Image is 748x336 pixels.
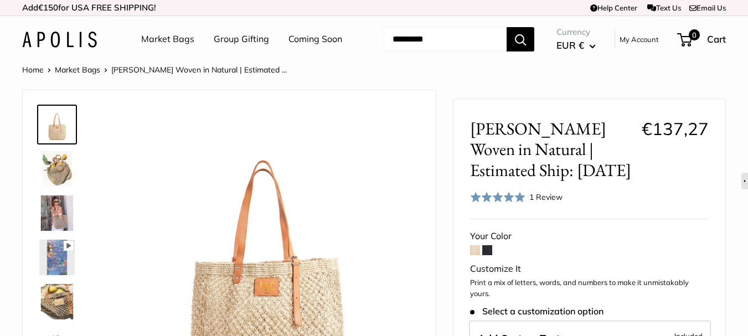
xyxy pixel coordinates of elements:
[647,3,681,12] a: Text Us
[37,237,77,277] a: Mercado Woven in Natural | Estimated Ship: Oct. 19th
[22,32,97,48] img: Apolis
[37,105,77,144] a: Mercado Woven in Natural | Estimated Ship: Oct. 19th
[37,193,77,233] a: Mercado Woven in Natural | Estimated Ship: Oct. 19th
[556,24,596,40] span: Currency
[384,27,507,51] input: Search...
[470,277,709,299] p: Print a mix of letters, words, and numbers to make it unmistakably yours.
[288,31,342,48] a: Coming Soon
[642,118,709,139] span: €137,27
[707,33,726,45] span: Cart
[22,65,44,75] a: Home
[39,107,75,142] img: Mercado Woven in Natural | Estimated Ship: Oct. 19th
[470,228,709,244] div: Your Color
[590,3,637,12] a: Help Center
[689,3,726,12] a: Email Us
[55,65,100,75] a: Market Bags
[529,192,563,202] span: 1 Review
[620,33,659,46] a: My Account
[39,240,75,275] img: Mercado Woven in Natural | Estimated Ship: Oct. 19th
[37,149,77,189] a: Mercado Woven in Natural | Estimated Ship: Oct. 19th
[111,65,287,75] span: [PERSON_NAME] Woven in Natural | Estimated ...
[37,282,77,322] a: Mercado Woven in Natural | Estimated Ship: Oct. 19th
[39,284,75,319] img: Mercado Woven in Natural | Estimated Ship: Oct. 19th
[22,63,287,77] nav: Breadcrumb
[556,39,584,51] span: EUR €
[556,37,596,54] button: EUR €
[39,151,75,187] img: Mercado Woven in Natural | Estimated Ship: Oct. 19th
[470,118,633,180] span: [PERSON_NAME] Woven in Natural | Estimated Ship: [DATE]
[141,31,194,48] a: Market Bags
[689,29,700,40] span: 0
[38,2,58,13] span: €150
[214,31,269,48] a: Group Gifting
[39,195,75,231] img: Mercado Woven in Natural | Estimated Ship: Oct. 19th
[678,30,726,48] a: 0 Cart
[470,261,709,277] div: Customize It
[470,306,603,317] span: Select a customization option
[507,27,534,51] button: Search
